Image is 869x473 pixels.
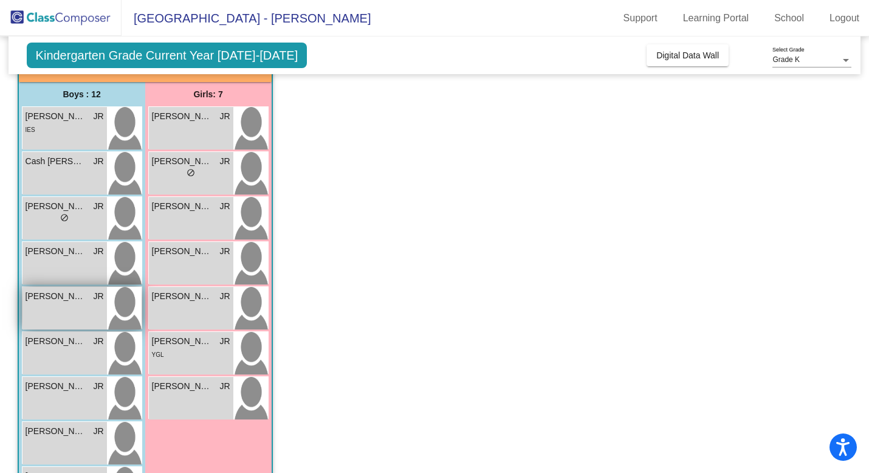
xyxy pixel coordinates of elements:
span: JR [93,290,103,303]
div: Girls: 7 [145,82,272,106]
span: do_not_disturb_alt [187,168,195,177]
span: Grade K [772,55,800,64]
span: [PERSON_NAME] [26,335,86,348]
span: [PERSON_NAME] [152,200,213,213]
span: IES [26,126,35,133]
span: [PERSON_NAME] [152,380,213,393]
span: Kindergarten Grade Current Year [DATE]-[DATE] [27,43,307,68]
span: JR [93,245,103,258]
span: [PERSON_NAME] [152,110,213,123]
a: Support [614,9,667,28]
span: YGL [152,351,164,358]
span: JR [219,155,230,168]
span: JR [93,425,103,438]
span: [PERSON_NAME] [152,335,213,348]
span: JR [93,200,103,213]
span: do_not_disturb_alt [60,213,69,222]
span: [PERSON_NAME] [152,290,213,303]
span: JR [93,110,103,123]
span: JR [93,380,103,393]
button: Digital Data Wall [647,44,729,66]
span: [PERSON_NAME] [26,380,86,393]
a: School [764,9,814,28]
span: JR [219,290,230,303]
span: [PERSON_NAME] [26,110,86,123]
a: Learning Portal [673,9,759,28]
span: JR [93,155,103,168]
span: [PERSON_NAME] [152,245,213,258]
span: JR [219,380,230,393]
a: Logout [820,9,869,28]
span: JR [219,110,230,123]
div: Boys : 12 [19,82,145,106]
span: Cash [PERSON_NAME] [26,155,86,168]
span: Digital Data Wall [656,50,719,60]
span: [PERSON_NAME] [PERSON_NAME] [26,245,86,258]
span: [PERSON_NAME] [26,290,86,303]
span: JR [93,335,103,348]
span: JR [219,335,230,348]
span: [PERSON_NAME] [26,425,86,438]
span: JR [219,245,230,258]
span: [PERSON_NAME] [26,200,86,213]
span: JR [219,200,230,213]
span: [PERSON_NAME] [152,155,213,168]
span: [GEOGRAPHIC_DATA] - [PERSON_NAME] [122,9,371,28]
